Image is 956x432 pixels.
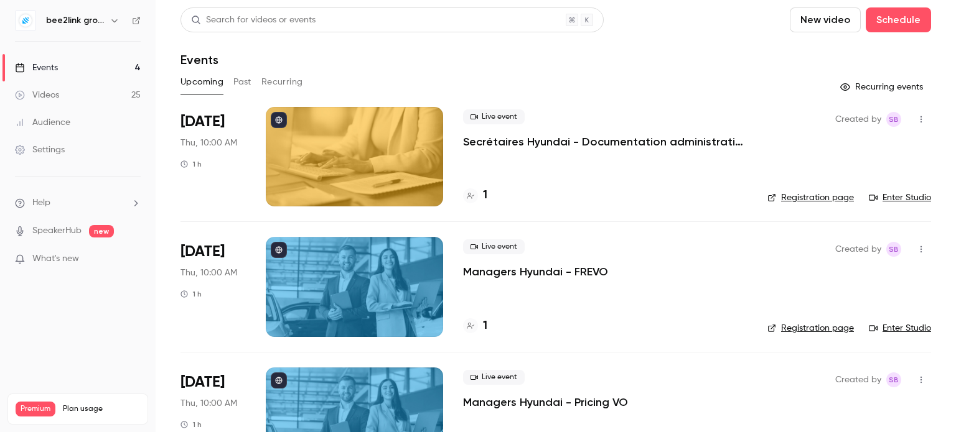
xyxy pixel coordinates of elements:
button: New video [790,7,861,32]
div: 1 h [180,289,202,299]
h4: 1 [483,187,487,204]
h4: 1 [483,318,487,334]
span: Stephanie Baron [886,372,901,387]
a: Enter Studio [869,322,931,334]
span: Stephanie Baron [886,242,901,257]
a: Registration page [767,191,854,204]
div: Sep 18 Thu, 10:00 AM (Europe/Paris) [180,107,246,206]
span: [DATE] [180,372,225,392]
div: Events [15,62,58,74]
span: Plan usage [63,404,140,414]
h6: bee2link group - Formation continue Hyundai [46,14,105,27]
a: Registration page [767,322,854,334]
a: SpeakerHub [32,224,82,237]
span: Thu, 10:00 AM [180,397,237,410]
span: Premium [16,402,55,416]
img: bee2link group - Formation continue Hyundai [16,11,35,30]
a: Enter Studio [869,191,931,204]
span: SB [889,112,899,127]
span: Thu, 10:00 AM [180,267,237,279]
a: 1 [463,318,487,334]
div: Sep 25 Thu, 10:00 AM (Europe/Paris) [180,237,246,336]
a: Secrétaires Hyundai - Documentation administrative et commerciale [463,134,747,149]
a: 1 [463,187,487,204]
span: Created by [835,242,881,257]
div: Videos [15,89,59,101]
span: Live event [463,109,525,124]
div: Settings [15,144,65,156]
a: Managers Hyundai - Pricing VO [463,395,628,410]
div: 1 h [180,159,202,169]
span: Live event [463,239,525,254]
button: Recurring events [835,77,931,97]
span: Help [32,196,50,209]
button: Upcoming [180,72,223,92]
span: Created by [835,372,881,387]
button: Recurring [261,72,303,92]
span: [DATE] [180,242,225,262]
span: Thu, 10:00 AM [180,137,237,149]
h1: Events [180,52,218,67]
div: 1 h [180,420,202,430]
span: Created by [835,112,881,127]
span: Stephanie Baron [886,112,901,127]
button: Past [233,72,251,92]
span: What's new [32,252,79,265]
iframe: Noticeable Trigger [126,254,141,265]
div: Search for videos or events [191,14,316,27]
span: SB [889,242,899,257]
span: new [89,225,114,237]
span: Live event [463,370,525,385]
a: Managers Hyundai - FREVO [463,264,608,279]
div: Audience [15,116,70,129]
button: Schedule [866,7,931,32]
span: SB [889,372,899,387]
span: [DATE] [180,112,225,132]
li: help-dropdown-opener [15,196,141,209]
